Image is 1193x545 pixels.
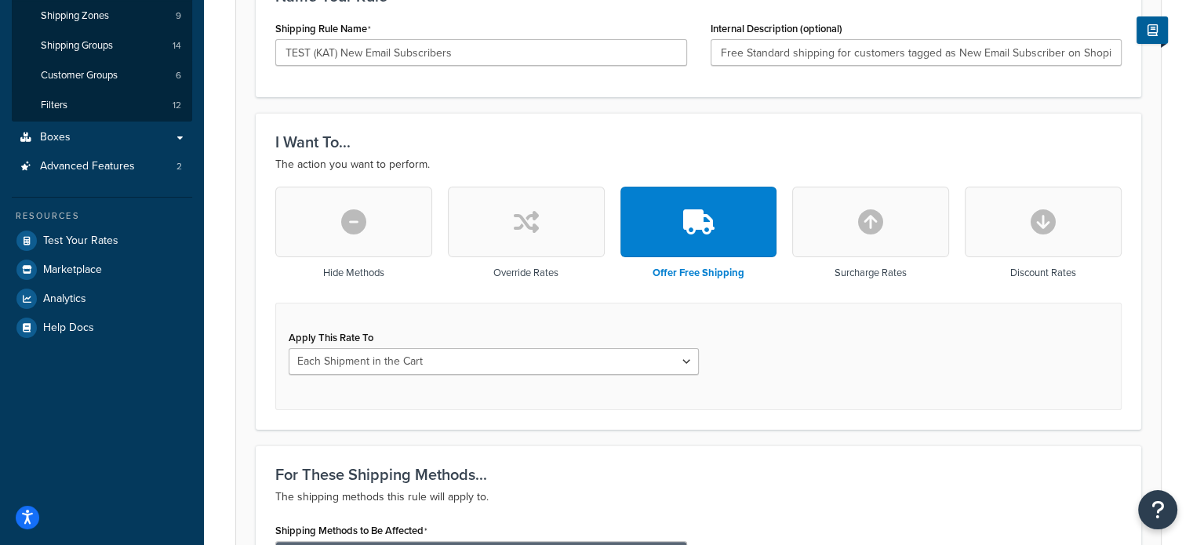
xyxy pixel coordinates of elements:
[12,227,192,255] a: Test Your Rates
[493,267,558,278] h3: Override Rates
[835,267,907,278] h3: Surcharge Rates
[1138,490,1177,529] button: Open Resource Center
[43,234,118,248] span: Test Your Rates
[173,39,181,53] span: 14
[275,525,427,537] label: Shipping Methods to Be Affected
[173,99,181,112] span: 12
[12,152,192,181] li: Advanced Features
[12,91,192,120] li: Filters
[12,61,192,90] a: Customer Groups6
[711,23,842,35] label: Internal Description (optional)
[1137,16,1168,44] button: Show Help Docs
[12,152,192,181] a: Advanced Features2
[12,61,192,90] li: Customer Groups
[12,123,192,152] a: Boxes
[275,466,1122,483] h3: For These Shipping Methods...
[43,322,94,335] span: Help Docs
[653,267,744,278] h3: Offer Free Shipping
[12,2,192,31] li: Shipping Zones
[12,209,192,223] div: Resources
[12,31,192,60] li: Shipping Groups
[40,160,135,173] span: Advanced Features
[176,160,182,173] span: 2
[40,131,71,144] span: Boxes
[275,155,1122,174] p: The action you want to perform.
[43,292,86,306] span: Analytics
[275,23,371,35] label: Shipping Rule Name
[275,133,1122,151] h3: I Want To...
[289,332,373,343] label: Apply This Rate To
[12,285,192,313] a: Analytics
[12,2,192,31] a: Shipping Zones9
[41,99,67,112] span: Filters
[176,9,181,23] span: 9
[41,9,109,23] span: Shipping Zones
[12,256,192,284] a: Marketplace
[12,31,192,60] a: Shipping Groups14
[12,314,192,342] a: Help Docs
[41,39,113,53] span: Shipping Groups
[43,263,102,277] span: Marketplace
[12,91,192,120] a: Filters12
[1010,267,1076,278] h3: Discount Rates
[323,267,384,278] h3: Hide Methods
[41,69,118,82] span: Customer Groups
[176,69,181,82] span: 6
[275,488,1122,507] p: The shipping methods this rule will apply to.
